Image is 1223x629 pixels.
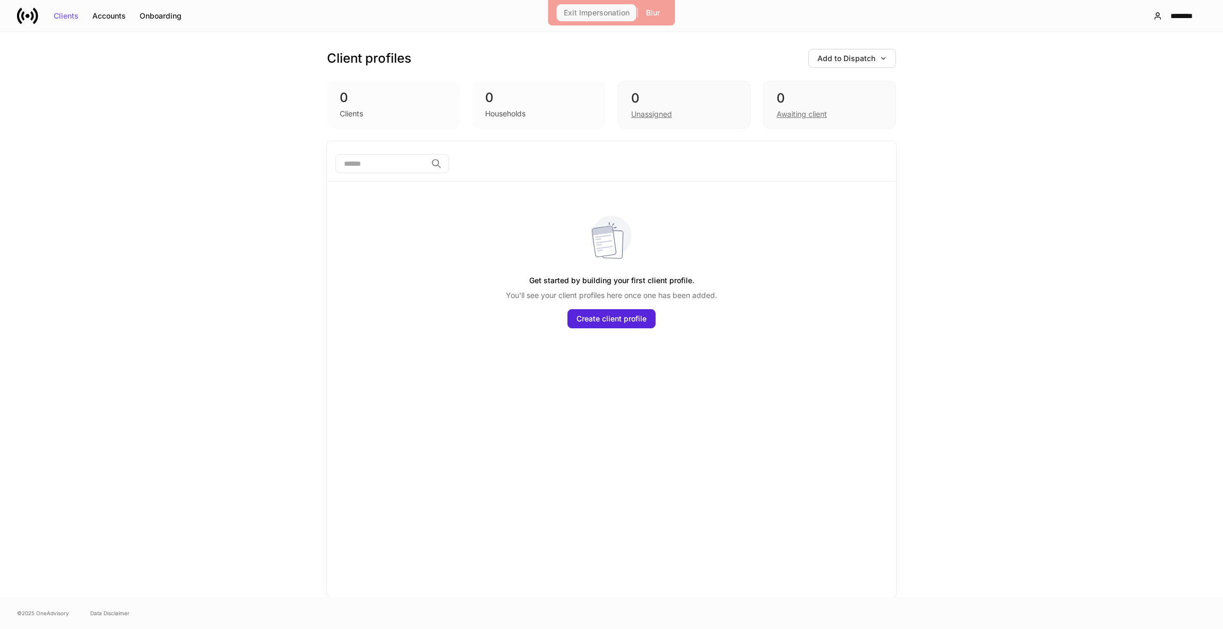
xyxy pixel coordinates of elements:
[567,309,656,328] button: Create client profile
[133,7,188,24] button: Onboarding
[340,108,363,119] div: Clients
[485,108,526,119] div: Households
[92,12,126,20] div: Accounts
[17,609,69,617] span: © 2025 OneAdvisory
[763,81,896,129] div: 0Awaiting client
[564,9,630,16] div: Exit Impersonation
[327,50,411,67] h3: Client profiles
[777,109,827,120] div: Awaiting client
[90,609,130,617] a: Data Disclaimer
[618,81,751,129] div: 0Unassigned
[85,7,133,24] button: Accounts
[140,12,182,20] div: Onboarding
[54,12,79,20] div: Clients
[777,90,883,107] div: 0
[340,89,447,106] div: 0
[529,271,694,290] h5: Get started by building your first client profile.
[631,90,737,107] div: 0
[639,4,667,21] button: Blur
[485,89,592,106] div: 0
[646,9,660,16] div: Blur
[557,4,636,21] button: Exit Impersonation
[47,7,85,24] button: Clients
[506,290,717,301] p: You'll see your client profiles here once one has been added.
[631,109,672,120] div: Unassigned
[576,315,647,322] div: Create client profile
[817,55,887,62] div: Add to Dispatch
[808,49,896,68] button: Add to Dispatch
